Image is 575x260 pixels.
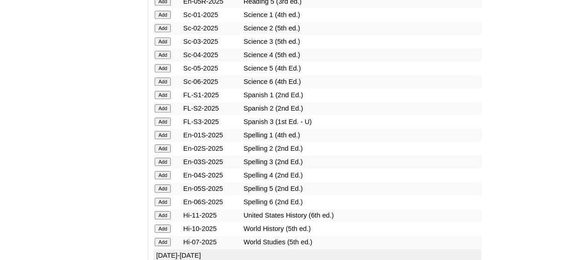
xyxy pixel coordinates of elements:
input: Add [155,184,171,193]
td: En-02S-2025 [182,142,242,155]
td: United States History (6th ed.) [242,209,482,222]
td: Hi-11-2025 [182,209,242,222]
td: Spelling 3 (2nd Ed.) [242,155,482,168]
td: Science 5 (4th Ed.) [242,62,482,75]
input: Add [155,118,171,126]
td: En-03S-2025 [182,155,242,168]
td: En-04S-2025 [182,169,242,182]
td: Sc-06-2025 [182,75,242,88]
input: Add [155,198,171,206]
input: Add [155,77,171,86]
input: Add [155,144,171,153]
td: FL-S2-2025 [182,102,242,115]
td: Spanish 3 (1st Ed. - U) [242,115,482,128]
input: Add [155,171,171,179]
input: Add [155,238,171,246]
input: Add [155,131,171,139]
td: Hi-07-2025 [182,236,242,248]
input: Add [155,11,171,19]
td: Spelling 5 (2nd Ed.) [242,182,482,195]
input: Add [155,24,171,32]
td: FL-S3-2025 [182,115,242,128]
td: En-01S-2025 [182,129,242,142]
td: Spanish 1 (2nd Ed.) [242,89,482,101]
input: Add [155,211,171,219]
td: FL-S1-2025 [182,89,242,101]
td: En-05S-2025 [182,182,242,195]
td: En-06S-2025 [182,195,242,208]
td: Sc-02-2025 [182,22,242,35]
td: Spelling 6 (2nd Ed.) [242,195,482,208]
td: Sc-03-2025 [182,35,242,48]
td: Science 3 (5th ed.) [242,35,482,48]
input: Add [155,64,171,72]
td: Hi-10-2025 [182,222,242,235]
input: Add [155,158,171,166]
td: Spelling 4 (2nd Ed.) [242,169,482,182]
input: Add [155,37,171,46]
td: Sc-01-2025 [182,8,242,21]
td: Sc-04-2025 [182,48,242,61]
td: Sc-05-2025 [182,62,242,75]
td: Science 2 (5th ed.) [242,22,482,35]
input: Add [155,225,171,233]
input: Add [155,51,171,59]
td: Spanish 2 (2nd Ed.) [242,102,482,115]
td: World History (5th ed.) [242,222,482,235]
input: Add [155,91,171,99]
td: Science 6 (4th Ed.) [242,75,482,88]
input: Add [155,104,171,112]
td: Science 1 (4th ed.) [242,8,482,21]
td: World Studies (5th ed.) [242,236,482,248]
td: Spelling 2 (2nd Ed.) [242,142,482,155]
td: Science 4 (5th ed.) [242,48,482,61]
td: Spelling 1 (4th ed.) [242,129,482,142]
